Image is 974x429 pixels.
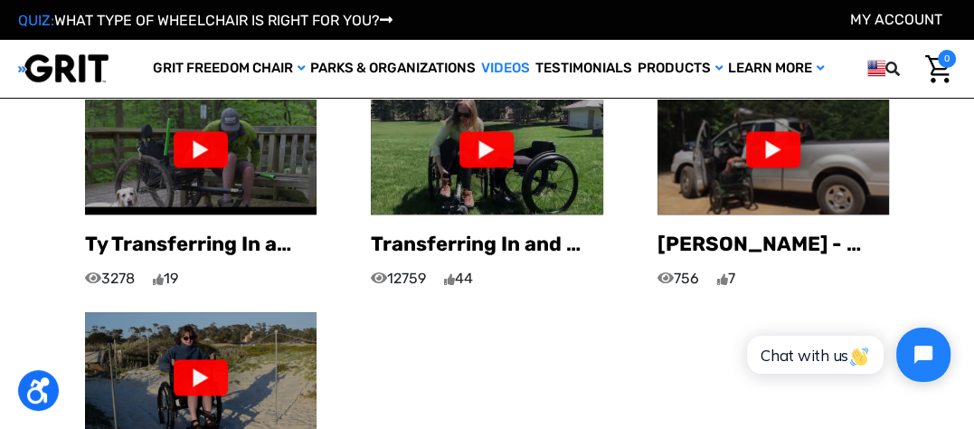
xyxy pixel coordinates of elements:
img: hqdefault.jpg [371,84,602,214]
a: QUIZ:WHAT TYPE OF WHEELCHAIR IS RIGHT FOR YOU? [18,12,392,29]
p: [PERSON_NAME] - Freedom Chair to Truck Transfer (with Crane Lift) [657,229,889,259]
img: Cart [925,55,951,83]
span: 44 [444,268,473,290]
img: maxresdefault.jpg [85,84,317,214]
p: Transferring In and Out of the GRIT Freedom Chair [371,229,602,259]
span: 756 [657,268,699,290]
img: us.png [867,57,885,80]
span: 12759 [371,268,426,290]
a: Account [850,11,942,28]
a: Videos [478,40,533,98]
a: Products [635,40,725,98]
img: maxresdefault.jpg [657,84,889,214]
img: GRIT All-Terrain Wheelchair and Mobility Equipment [18,53,109,83]
span: 0 [938,50,956,68]
span: 3278 [85,268,135,290]
a: Parks & Organizations [307,40,478,98]
span: 19 [153,268,178,290]
p: Ty Transferring In and Out of His GRIT Freedom Chair [85,229,317,259]
a: Cart with 0 items [921,50,956,88]
span: QUIZ: [18,12,54,29]
a: GRIT Freedom Chair [150,40,307,98]
a: Learn More [725,40,827,98]
a: Testimonials [533,40,635,98]
iframe: Tidio Chat [723,312,966,397]
span: 7 [717,268,735,290]
input: Search [912,50,921,88]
